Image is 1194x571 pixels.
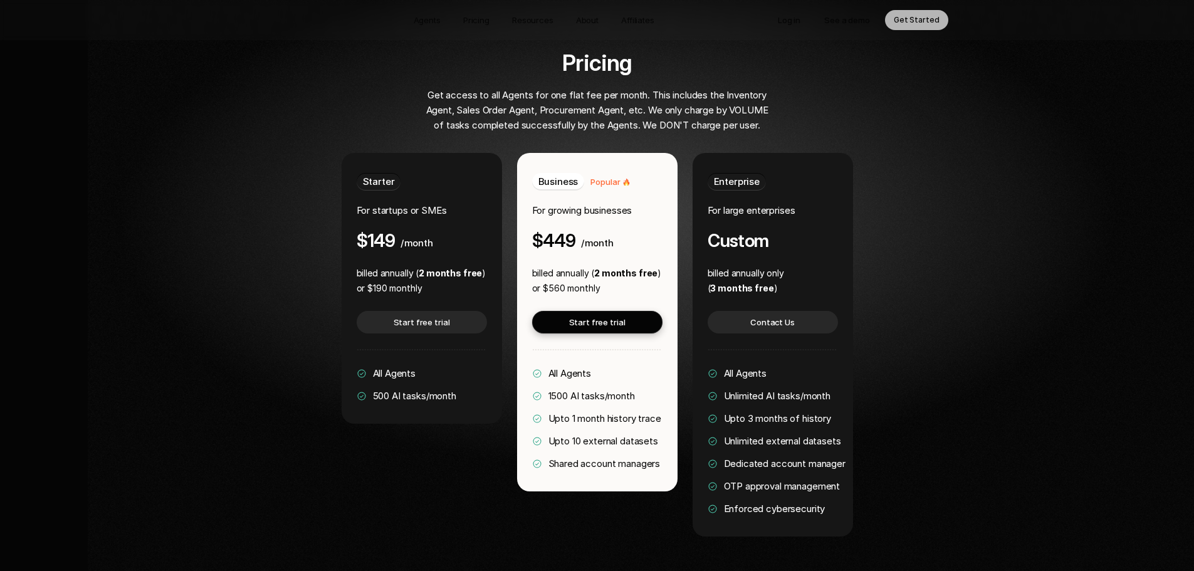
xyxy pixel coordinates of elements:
[414,14,441,26] p: Agents
[569,316,626,328] p: Start free trial
[724,390,830,402] span: Unlimited AI tasks/month
[363,175,395,187] span: Starter
[724,435,841,447] span: Unlimited external datasets
[357,231,395,251] h4: $149
[568,10,606,30] a: About
[708,231,769,251] h4: Custom
[724,503,825,515] span: Enforced cybersecurity
[708,281,784,296] p: ( )
[373,390,456,402] span: 500 AI tasks/month
[708,311,838,333] a: Contact Us
[614,10,662,30] a: Affiliates
[594,268,657,278] strong: 2 months free
[769,10,809,30] a: Log in
[576,14,599,26] p: About
[426,89,771,131] span: Get access to all Agents for one flat fee per month. This includes the Inventory Agent, Sales Ord...
[621,14,654,26] p: Affiliates
[724,412,831,424] span: Upto 3 months of history
[394,316,450,328] p: Start free trial
[357,311,487,333] a: Start free trial
[708,266,784,281] p: billed annually only
[724,480,841,492] span: OTP approval management
[532,311,662,333] a: Start free trial
[750,316,795,328] p: Contact Us
[724,458,846,469] span: Dedicated account manager
[824,14,870,26] p: See a demo
[548,367,592,379] span: All Agents
[894,14,940,26] p: Get Started
[778,14,800,26] p: Log in
[538,175,579,187] span: Business
[714,175,760,187] span: Enterprise
[532,204,632,216] span: For growing businesses
[401,237,433,249] span: /month
[373,367,416,379] span: All Agents
[406,10,448,30] a: Agents
[456,10,497,30] a: Pricing
[548,435,658,447] span: Upto 10 external datasets
[532,266,662,281] p: billed annually ( )
[815,10,879,30] a: See a demo
[708,204,795,216] span: For large enterprises
[463,14,490,26] p: Pricing
[581,237,614,249] span: /month
[885,10,948,30] a: Get Started
[532,281,662,296] p: or $560 monthly
[548,390,635,402] span: 1500 AI tasks/month
[724,367,767,379] span: All Agents
[357,204,447,216] span: For startups or SMEs
[590,177,620,187] span: Popular
[322,50,873,75] h2: Pricing
[532,231,576,251] h4: $449
[710,283,773,293] strong: 3 months free
[505,10,561,30] a: Resources
[419,268,482,278] strong: 2 months free
[548,458,661,469] span: Shared account managers
[512,14,553,26] p: Resources
[357,281,486,296] p: or $190 monthly
[357,266,486,281] p: billed annually ( )
[548,412,661,424] span: Upto 1 month history trace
